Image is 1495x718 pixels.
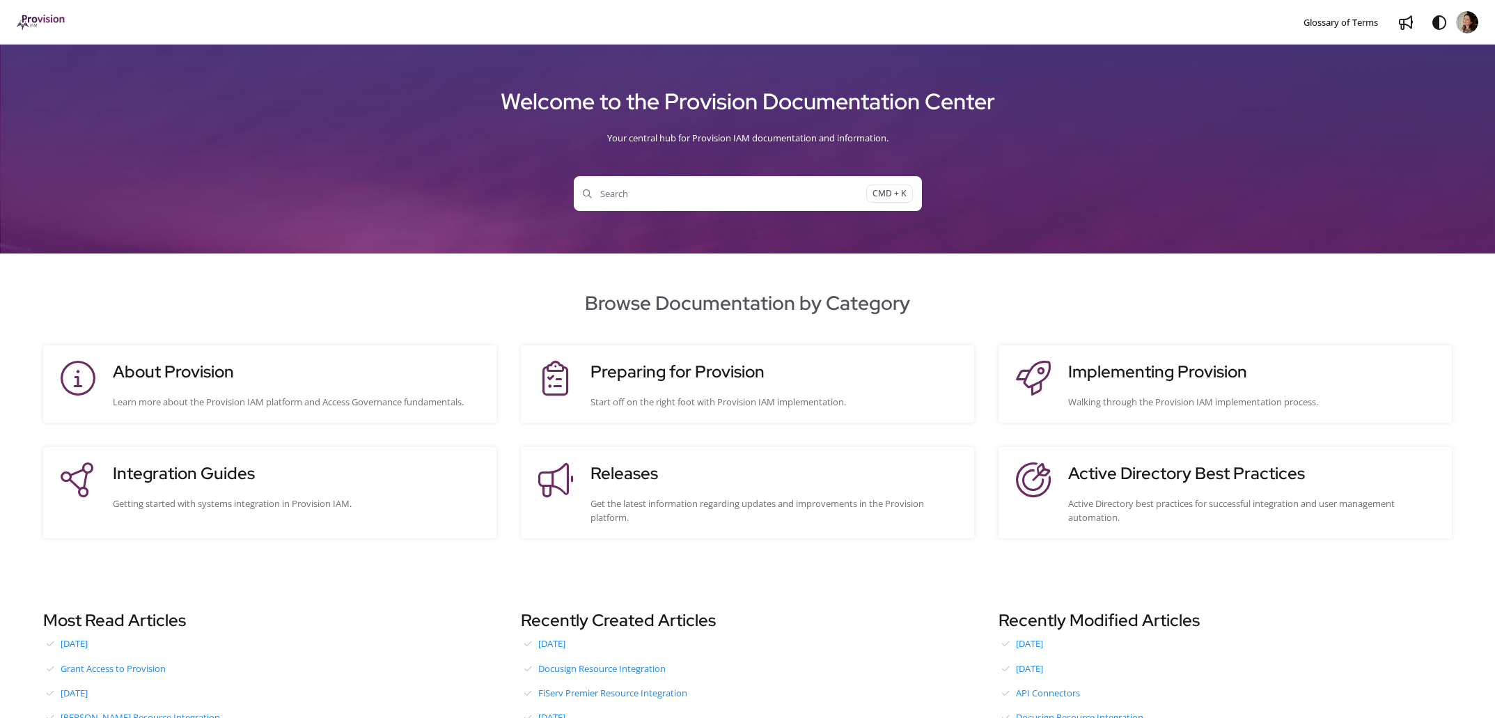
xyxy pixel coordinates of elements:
h3: About Provision [113,359,483,384]
img: brand logo [17,15,66,30]
a: Project logo [17,15,66,31]
span: Glossary of Terms [1304,16,1378,29]
div: Learn more about the Provision IAM platform and Access Governance fundamentals. [113,395,483,409]
span: CMD + K [866,185,913,203]
img: lkanen@provisioniam.com [1456,11,1478,33]
a: About ProvisionLearn more about the Provision IAM platform and Access Governance fundamentals. [57,359,483,409]
a: FiServ Premier Resource Integration [521,682,974,703]
div: Active Directory best practices for successful integration and user management automation. [1068,497,1438,524]
div: Your central hub for Provision IAM documentation and information. [17,120,1478,155]
h2: Browse Documentation by Category [17,288,1478,318]
a: Whats new [1395,11,1417,33]
a: [DATE] [43,682,496,703]
a: Grant Access to Provision [43,658,496,679]
h3: Preparing for Provision [590,359,960,384]
h3: Recently Modified Articles [999,608,1452,633]
a: Docusign Resource Integration [521,658,974,679]
h3: Implementing Provision [1068,359,1438,384]
h3: Most Read Articles [43,608,496,633]
a: Implementing ProvisionWalking through the Provision IAM implementation process. [1012,359,1438,409]
h3: Releases [590,461,960,486]
a: API Connectors [999,682,1452,703]
a: Integration GuidesGetting started with systems integration in Provision IAM. [57,461,483,524]
div: Start off on the right foot with Provision IAM implementation. [590,395,960,409]
span: Search [583,187,866,201]
a: [DATE] [999,633,1452,654]
a: Preparing for ProvisionStart off on the right foot with Provision IAM implementation. [535,359,960,409]
h3: Active Directory Best Practices [1068,461,1438,486]
h1: Welcome to the Provision Documentation Center [17,83,1478,120]
a: [DATE] [43,633,496,654]
a: [DATE] [521,633,974,654]
button: Theme options [1428,11,1450,33]
button: SearchCMD + K [574,176,922,211]
h3: Recently Created Articles [521,608,974,633]
a: Active Directory Best PracticesActive Directory best practices for successful integration and use... [1012,461,1438,524]
a: [DATE] [999,658,1452,679]
h3: Integration Guides [113,461,483,486]
a: ReleasesGet the latest information regarding updates and improvements in the Provision platform. [535,461,960,524]
div: Walking through the Provision IAM implementation process. [1068,395,1438,409]
div: Getting started with systems integration in Provision IAM. [113,497,483,510]
div: Get the latest information regarding updates and improvements in the Provision platform. [590,497,960,524]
